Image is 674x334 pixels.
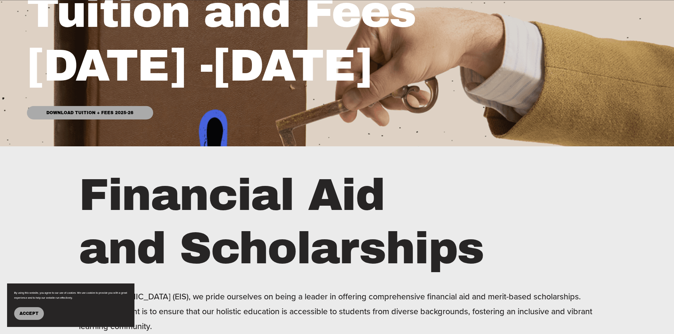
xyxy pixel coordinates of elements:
[14,291,127,300] p: By using this website, you agree to our use of cookies. We use cookies to provide you with a grea...
[7,283,134,327] section: Cookie banner
[19,311,39,316] span: Accept
[79,289,595,334] p: At [GEOGRAPHIC_DATA] (EIS), we pride ourselves on being a leader in offering comprehensive financ...
[79,169,569,276] h1: Financial Aid and Scholarships
[27,106,153,119] a: Download Tuition + Fees 2025-26
[14,307,44,320] button: Accept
